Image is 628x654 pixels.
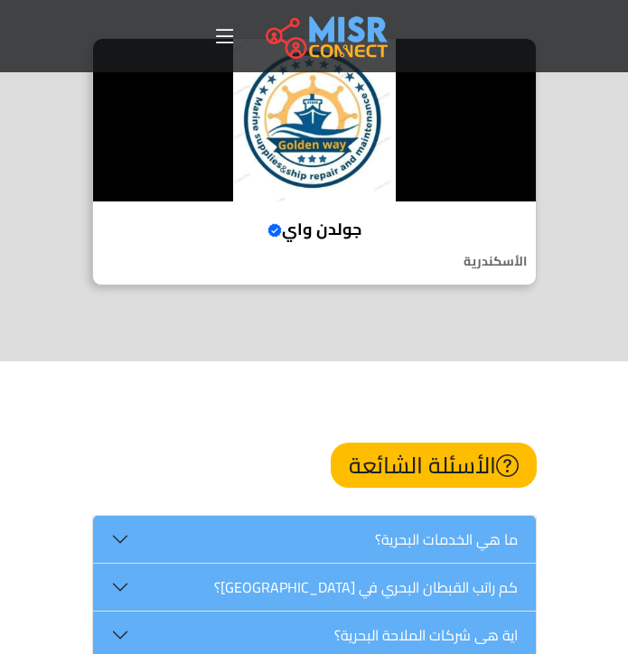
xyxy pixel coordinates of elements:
button: ما هي الخدمات البحرية؟ [93,516,536,563]
img: جولدن واي [93,39,536,201]
a: جولدن واي جولدن واي الأسكندرية [81,38,548,286]
h4: الأسئلة الشائعة [331,443,537,488]
button: كم راتب القبطان البحري في [GEOGRAPHIC_DATA]؟ [93,564,536,611]
p: الأسكندرية [93,252,536,271]
img: main.misr_connect [266,14,387,59]
h4: جولدن واي [107,220,522,239]
svg: Verified account [267,223,282,238]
